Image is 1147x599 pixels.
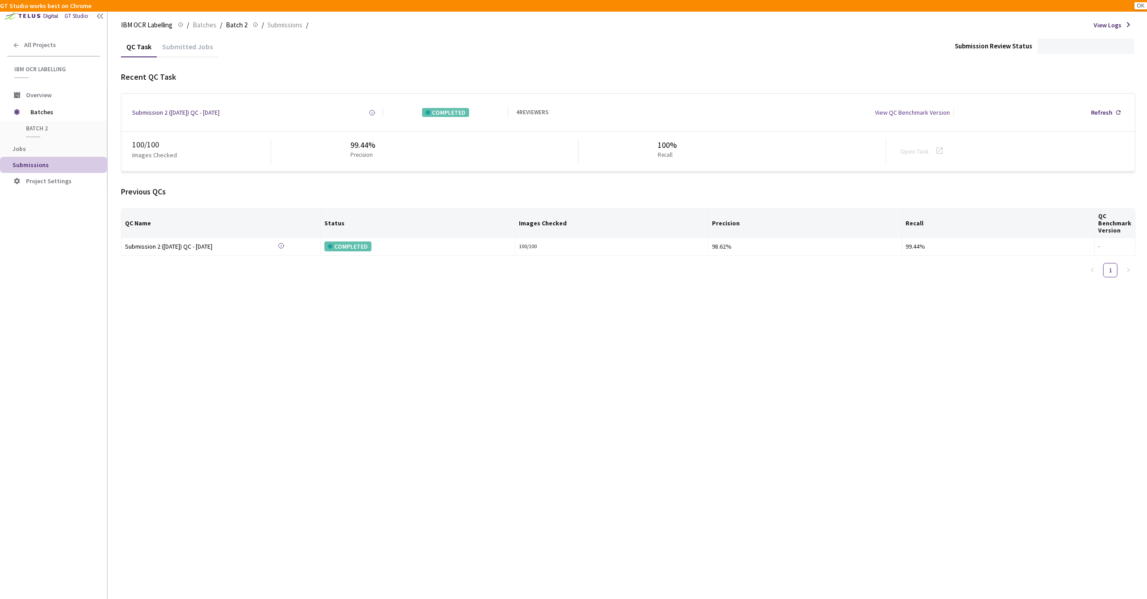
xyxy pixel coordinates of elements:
span: IBM OCR Labelling [121,20,172,30]
a: Submission 2 ([DATE]) QC - [DATE] [125,241,250,252]
a: Batches [191,20,218,30]
th: Precision [708,209,901,238]
div: Submitted Jobs [157,42,218,57]
a: Open Task [901,147,929,155]
p: Precision [350,151,373,159]
span: Submissions [267,20,302,30]
li: / [306,20,308,30]
div: Recent QC Task [121,71,1135,83]
div: 100 / 100 [132,139,271,151]
span: Batch 2 [26,125,92,132]
li: Next Page [1121,263,1135,277]
li: / [262,20,264,30]
span: All Projects [24,41,56,49]
th: Recall [902,209,1095,238]
div: COMPLETED [422,108,469,117]
span: Batches [30,103,92,121]
div: Refresh [1091,108,1113,117]
span: right [1125,267,1131,273]
th: QC Benchmark Version [1095,209,1135,238]
div: Submission Review Status [955,41,1032,51]
button: right [1121,263,1135,277]
a: Submissions [266,20,304,30]
span: Jobs [13,145,26,153]
div: Submission 2 ([DATE]) QC - [DATE] [125,241,250,251]
div: View QC Benchmark Version [875,108,950,117]
div: 4 REVIEWERS [516,108,548,117]
span: IBM OCR Labelling [14,65,95,73]
div: 100 / 100 [519,242,704,251]
li: / [220,20,222,30]
span: Submissions [13,161,49,169]
div: COMPLETED [324,241,371,251]
th: QC Name [121,209,321,238]
span: left [1090,267,1095,273]
li: / [187,20,189,30]
a: Submission 2 ([DATE]) QC - [DATE] [132,108,220,117]
th: Status [321,209,515,238]
div: QC Task [121,42,157,57]
div: - [1098,242,1131,251]
div: 99.44% [350,139,376,151]
button: OK [1134,2,1147,9]
span: Overview [26,91,52,99]
p: Images Checked [132,151,177,159]
div: 98.62% [712,241,897,251]
span: View Logs [1094,21,1121,30]
li: 1 [1103,263,1117,277]
li: Previous Page [1085,263,1100,277]
a: 1 [1104,263,1117,277]
span: Batches [193,20,216,30]
p: Recall [658,151,673,159]
div: 99.44% [906,241,1091,251]
button: left [1085,263,1100,277]
span: Project Settings [26,177,72,185]
span: Batch 2 [226,20,247,30]
div: Previous QCs [121,186,1135,198]
th: Images Checked [515,209,708,238]
div: GT Studio [65,12,88,21]
div: 100% [658,139,677,151]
